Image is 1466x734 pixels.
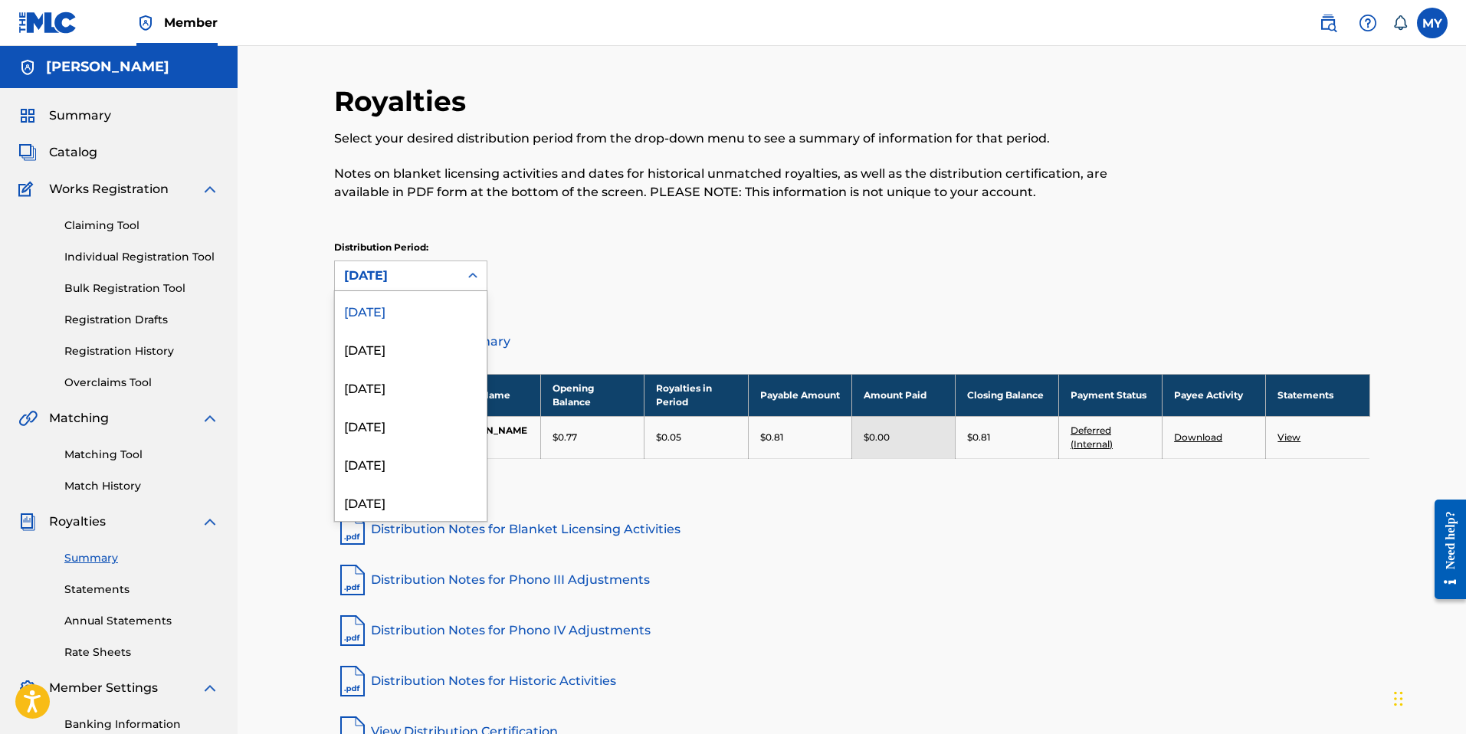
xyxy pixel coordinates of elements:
a: Distribution Summary [334,323,1370,360]
div: [DATE] [335,329,487,368]
img: Summary [18,106,37,125]
img: pdf [334,612,371,649]
a: SummarySummary [18,106,111,125]
img: Member Settings [18,679,37,697]
img: Royalties [18,513,37,531]
img: help [1359,14,1377,32]
th: Royalties in Period [644,374,748,416]
a: Deferred (Internal) [1071,424,1113,450]
th: Payee Activity [1163,374,1266,416]
span: Royalties [49,513,106,531]
th: Amount Paid [851,374,955,416]
p: Select your desired distribution period from the drop-down menu to see a summary of information f... [334,129,1132,148]
p: $0.00 [864,431,890,444]
td: [PERSON_NAME] [438,416,541,458]
div: [DATE] [335,483,487,521]
h2: Royalties [334,84,474,119]
h5: Mehmet Eren Yıldız [46,58,169,76]
a: Summary [64,550,219,566]
span: Catalog [49,143,97,162]
img: expand [201,409,219,428]
th: Payment Status [1058,374,1162,416]
a: Distribution Notes for Historic Activities [334,663,1370,700]
img: expand [201,513,219,531]
p: $0.81 [760,431,783,444]
div: Help [1353,8,1383,38]
div: [DATE] [335,406,487,444]
a: Overclaims Tool [64,375,219,391]
a: View [1277,431,1300,443]
p: $0.77 [553,431,577,444]
p: Distribution Period: [334,241,487,254]
div: [DATE] [335,444,487,483]
span: Summary [49,106,111,125]
div: [DATE] [335,291,487,329]
div: Sohbet Aracı [1389,660,1466,734]
p: $0.81 [967,431,990,444]
img: Matching [18,409,38,428]
div: User Menu [1417,8,1448,38]
div: [DATE] [344,267,450,285]
a: Distribution Notes for Phono III Adjustments [334,562,1370,598]
a: Public Search [1313,8,1343,38]
img: Catalog [18,143,37,162]
p: $0.05 [656,431,681,444]
img: pdf [334,511,371,548]
img: pdf [334,562,371,598]
div: Sürükle [1394,676,1403,722]
img: Top Rightsholder [136,14,155,32]
a: Annual Statements [64,613,219,629]
a: Claiming Tool [64,218,219,234]
iframe: Chat Widget [1389,660,1466,734]
a: Matching Tool [64,447,219,463]
div: [DATE] [335,368,487,406]
a: Statements [64,582,219,598]
th: Payable Amount [748,374,851,416]
span: Member Settings [49,679,158,697]
img: expand [201,679,219,697]
span: Matching [49,409,109,428]
img: search [1319,14,1337,32]
th: Payee Name [438,374,541,416]
a: Match History [64,478,219,494]
a: Distribution Notes for Blanket Licensing Activities [334,511,1370,548]
th: Closing Balance [955,374,1058,416]
a: Individual Registration Tool [64,249,219,265]
div: Notifications [1392,15,1408,31]
a: Registration Drafts [64,312,219,328]
th: Opening Balance [541,374,644,416]
a: Banking Information [64,716,219,732]
img: pdf [334,663,371,700]
p: Notes on blanket licensing activities and dates for historical unmatched royalties, as well as th... [334,165,1132,202]
a: Distribution Notes for Phono IV Adjustments [334,612,1370,649]
a: Bulk Registration Tool [64,280,219,297]
img: Works Registration [18,180,38,198]
img: Accounts [18,58,37,77]
a: Registration History [64,343,219,359]
img: expand [201,180,219,198]
img: MLC Logo [18,11,77,34]
a: Rate Sheets [64,644,219,660]
span: Member [164,14,218,31]
iframe: Resource Center [1423,488,1466,611]
span: Works Registration [49,180,169,198]
a: CatalogCatalog [18,143,97,162]
a: Download [1174,431,1222,443]
th: Statements [1266,374,1369,416]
